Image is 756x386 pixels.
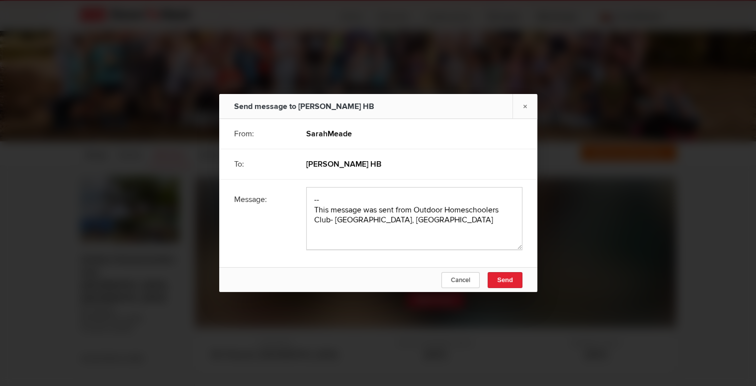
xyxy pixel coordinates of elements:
[306,129,352,139] b: SarahMeade
[234,94,374,119] div: Send message to [PERSON_NAME] HB
[451,276,470,284] span: Cancel
[306,159,381,169] b: [PERSON_NAME] HB
[512,94,537,118] a: ×
[234,152,292,177] div: To:
[234,121,292,146] div: From:
[488,272,522,288] button: Send
[497,276,513,284] span: Send
[234,187,292,212] div: Message:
